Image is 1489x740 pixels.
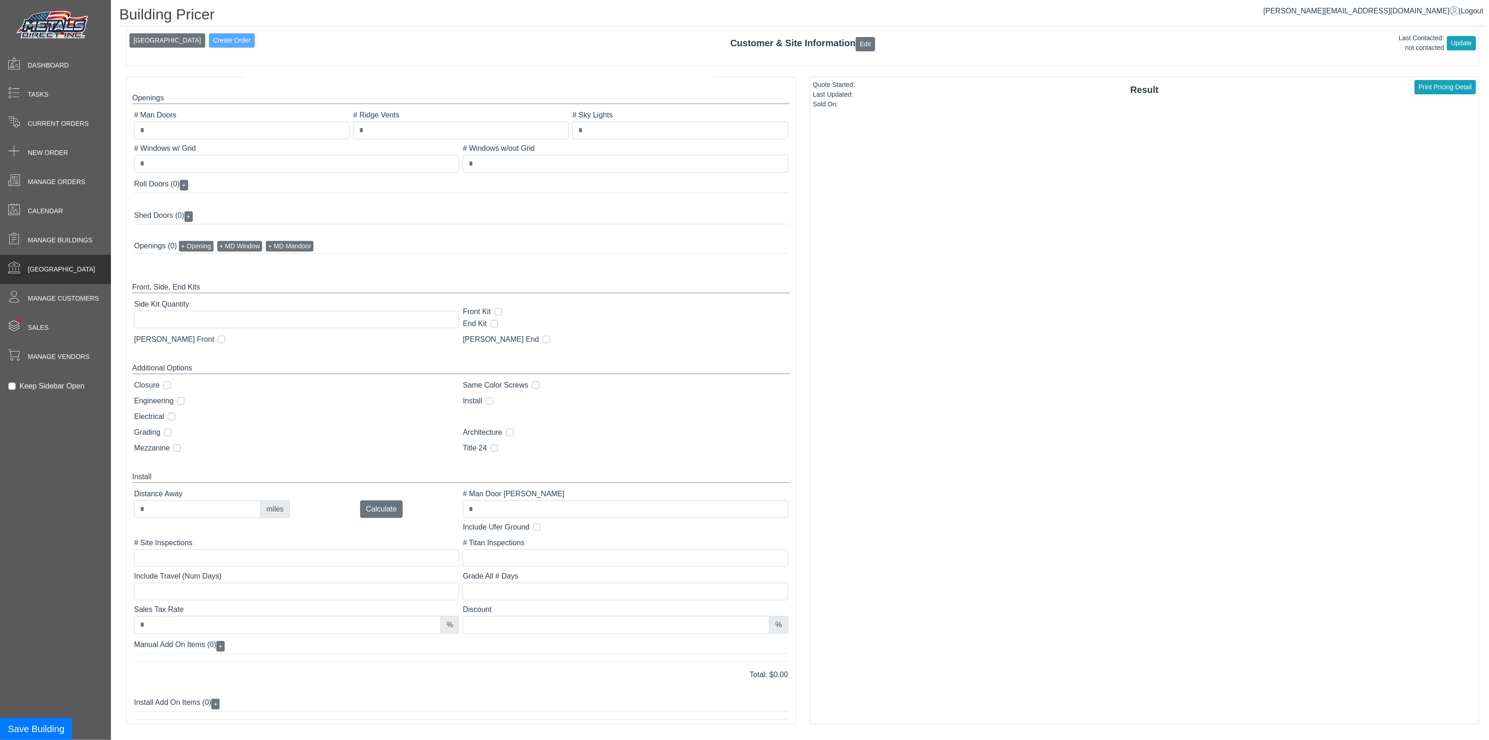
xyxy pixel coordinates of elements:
label: [PERSON_NAME] Front [134,334,214,345]
div: Shed Doors (0) [134,208,788,224]
label: Front Kit [463,306,490,317]
button: + [184,211,193,222]
span: Tasks [28,90,49,99]
span: Manage Customers [28,294,99,303]
label: Same Color Screws [463,380,528,391]
button: Edit [856,37,875,51]
div: Result [810,83,1479,97]
button: Calculate [360,500,403,518]
div: miles [260,500,289,518]
div: % [441,616,459,634]
button: Print Pricing Detail [1415,80,1476,94]
label: Electrical [134,411,164,422]
span: Manage Vendors [28,352,90,362]
button: + [180,180,188,191]
button: + Opening [179,241,214,252]
span: [GEOGRAPHIC_DATA] [28,265,95,274]
label: Mezzanine [134,443,170,454]
label: # Windows w/ Grid [134,143,459,154]
div: Last Updated: [813,90,855,99]
label: [PERSON_NAME] End [463,334,539,345]
label: Include Ufer Ground [463,522,529,533]
div: Manual Add On Items (0) [134,637,788,654]
div: Sold On: [813,99,855,109]
button: + MD Window [217,241,263,252]
div: Additional Options [132,363,790,374]
span: Current Orders [28,119,89,129]
div: Customer & Site Information [127,36,1479,51]
label: Grade All # Days [463,571,788,582]
label: # Ridge Vents [353,110,569,121]
label: Architecture [463,427,502,438]
img: Metals Direct Inc Logo [14,8,92,43]
div: Front, Side, End Kits [132,282,790,293]
button: + [211,699,220,709]
button: + MD Mandoor [266,241,313,252]
label: Sales Tax Rate [134,604,459,615]
div: Install [132,471,790,483]
label: Distance Away [134,488,290,499]
div: Total: $0.00 [127,669,795,680]
label: Discount [463,604,788,615]
span: Manage Orders [28,177,85,187]
span: Sales [28,323,49,333]
label: # Titan Inspections [463,537,788,549]
label: Grading [134,427,160,438]
span: New Order [28,148,68,158]
div: Quote Started: [813,80,855,90]
label: # Windows w/out Grid [463,143,788,154]
label: Keep Sidebar Open [19,381,85,392]
div: Install Add On Items (0) [134,695,788,712]
span: Dashboard [28,61,69,70]
div: Last Contacted: not contacted [1399,33,1444,53]
label: Include Travel (Num Days) [134,571,459,582]
h1: Building Pricer [119,6,1486,26]
a: [PERSON_NAME][EMAIL_ADDRESS][DOMAIN_NAME] [1263,7,1459,15]
span: Calendar [28,206,63,216]
div: | [1263,6,1483,17]
div: Roll Doors (0) [134,176,788,193]
button: Create Order [209,33,255,48]
span: Logout [1461,7,1483,15]
div: Openings [132,92,790,104]
label: Side Kit Quantity [134,299,455,310]
label: # Site Inspections [134,537,459,549]
label: Closure [134,380,159,391]
label: # Sky Lights [572,110,788,121]
button: [GEOGRAPHIC_DATA] [129,33,205,48]
label: # Man Door [PERSON_NAME] [463,488,788,499]
span: • [9,305,32,335]
label: End Kit [463,318,487,329]
label: Install [463,395,482,407]
button: + [216,641,225,652]
label: Engineering [134,395,173,407]
label: Title 24 [463,443,487,454]
div: % [769,616,788,634]
label: # Man Doors [134,110,349,121]
span: Manage Buildings [28,235,92,245]
div: Openings (0) [134,239,788,254]
button: Update [1447,36,1476,50]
